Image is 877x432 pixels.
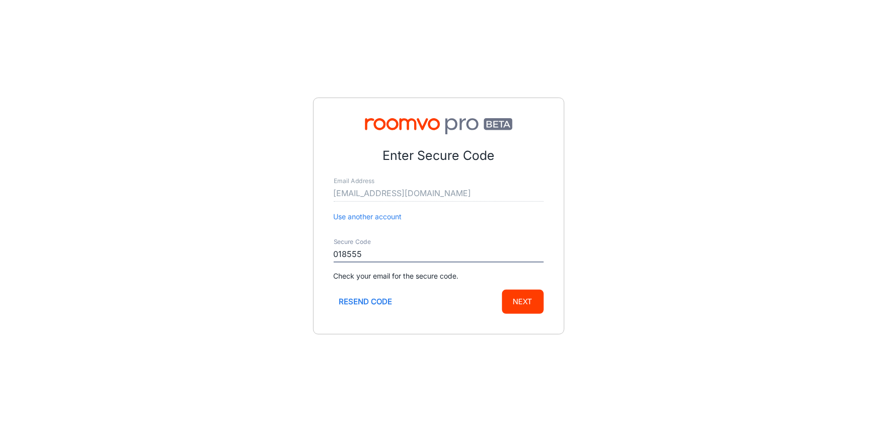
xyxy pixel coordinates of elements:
input: myname@example.com [334,186,544,202]
button: Use another account [334,211,402,222]
label: Secure Code [334,238,371,246]
button: Next [502,290,544,314]
img: Roomvo PRO Beta [334,118,544,134]
button: Resend code [334,290,398,314]
p: Check your email for the secure code. [334,271,544,282]
input: Enter secure code [334,246,544,263]
label: Email Address [334,177,374,186]
p: Enter Secure Code [334,146,544,165]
